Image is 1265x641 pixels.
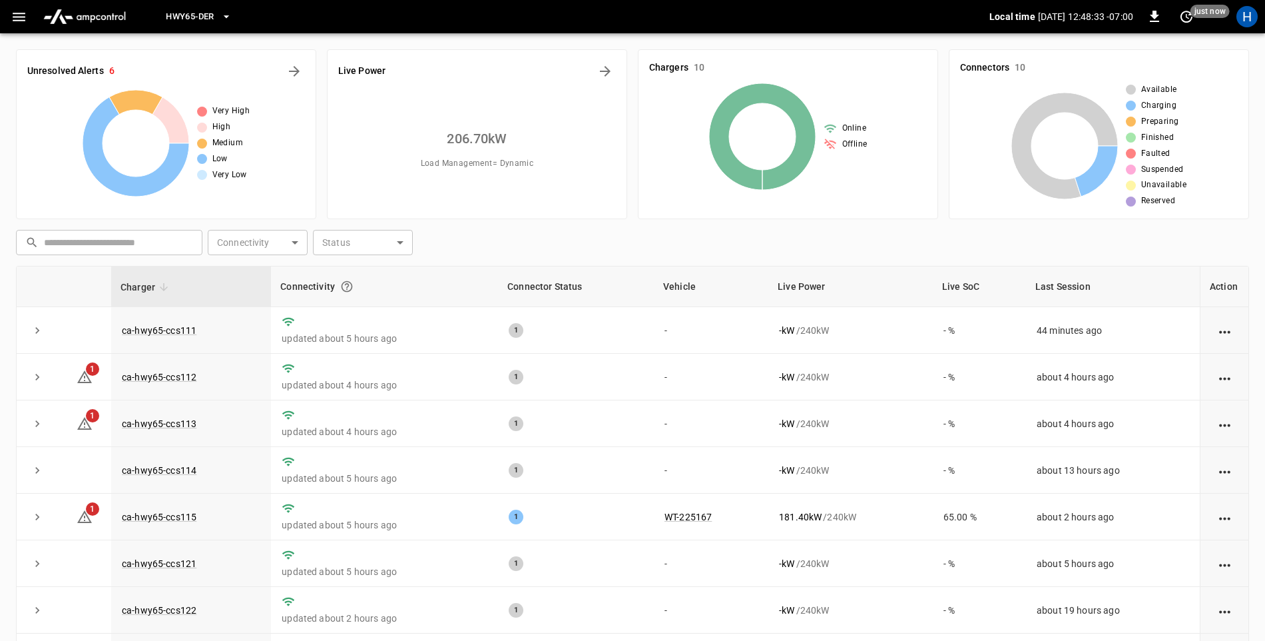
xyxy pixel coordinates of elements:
[1026,354,1200,400] td: about 4 hours ago
[27,507,47,527] button: expand row
[960,61,1009,75] h6: Connectors
[27,367,47,387] button: expand row
[779,510,922,524] div: / 240 kW
[212,153,228,166] span: Low
[933,307,1026,354] td: - %
[933,587,1026,634] td: - %
[1026,267,1200,307] th: Last Session
[1026,587,1200,634] td: about 19 hours ago
[1038,10,1133,23] p: [DATE] 12:48:33 -07:00
[122,465,196,476] a: ca-hwy65-ccs114
[282,378,487,392] p: updated about 4 hours ago
[654,447,768,494] td: -
[1026,494,1200,540] td: about 2 hours ago
[86,362,99,376] span: 1
[77,418,93,428] a: 1
[933,540,1026,587] td: - %
[86,409,99,422] span: 1
[654,400,768,447] td: -
[1141,131,1174,145] span: Finished
[1026,447,1200,494] td: about 13 hours ago
[27,320,47,340] button: expand row
[1216,604,1233,617] div: action cell options
[779,324,794,337] p: - kW
[122,605,196,616] a: ca-hwy65-ccs122
[1141,83,1177,97] span: Available
[421,157,534,171] span: Load Management = Dynamic
[447,128,507,149] h6: 206.70 kW
[282,425,487,438] p: updated about 4 hours ago
[1141,147,1170,161] span: Faulted
[509,603,523,618] div: 1
[86,502,99,516] span: 1
[989,10,1035,23] p: Local time
[509,370,523,384] div: 1
[38,4,131,29] img: ampcontrol.io logo
[779,324,922,337] div: / 240 kW
[509,556,523,571] div: 1
[498,267,654,307] th: Connector Status
[933,354,1026,400] td: - %
[509,463,523,478] div: 1
[122,325,196,336] a: ca-hwy65-ccs111
[664,512,712,522] a: WT-225167
[779,510,822,524] p: 181.40 kW
[122,418,196,429] a: ca-hwy65-ccs113
[779,604,794,617] p: - kW
[654,587,768,634] td: -
[335,275,359,299] button: Connection between the charger and our software.
[1141,179,1186,192] span: Unavailable
[27,554,47,574] button: expand row
[933,267,1026,307] th: Live SoC
[779,464,922,477] div: / 240 kW
[122,558,196,569] a: ca-hwy65-ccs121
[779,557,922,570] div: / 240 kW
[694,61,704,75] h6: 10
[122,512,196,522] a: ca-hwy65-ccs115
[779,370,794,384] p: - kW
[654,307,768,354] td: -
[122,372,196,382] a: ca-hwy65-ccs112
[1216,510,1233,524] div: action cell options
[282,472,487,485] p: updated about 5 hours ago
[509,416,523,431] div: 1
[1141,115,1179,129] span: Preparing
[1216,464,1233,477] div: action cell options
[212,121,231,134] span: High
[27,414,47,434] button: expand row
[779,464,794,477] p: - kW
[768,267,933,307] th: Live Power
[654,540,768,587] td: -
[649,61,688,75] h6: Chargers
[1216,557,1233,570] div: action cell options
[1141,163,1184,177] span: Suspended
[282,565,487,578] p: updated about 5 hours ago
[1026,400,1200,447] td: about 4 hours ago
[212,169,247,182] span: Very Low
[109,64,115,79] h6: 6
[27,64,104,79] h6: Unresolved Alerts
[1190,5,1230,18] span: just now
[779,417,794,430] p: - kW
[1141,195,1175,208] span: Reserved
[595,61,616,82] button: Energy Overview
[779,557,794,570] p: - kW
[1026,307,1200,354] td: 44 minutes ago
[27,460,47,480] button: expand row
[284,61,305,82] button: All Alerts
[121,279,172,295] span: Charger
[212,105,250,118] span: Very High
[1176,6,1197,27] button: set refresh interval
[654,267,768,307] th: Vehicle
[654,354,768,400] td: -
[933,447,1026,494] td: - %
[27,600,47,620] button: expand row
[160,4,236,30] button: HWY65-DER
[1200,267,1248,307] th: Action
[1216,370,1233,384] div: action cell options
[779,417,922,430] div: / 240 kW
[77,370,93,381] a: 1
[1141,99,1176,113] span: Charging
[1216,417,1233,430] div: action cell options
[338,64,385,79] h6: Live Power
